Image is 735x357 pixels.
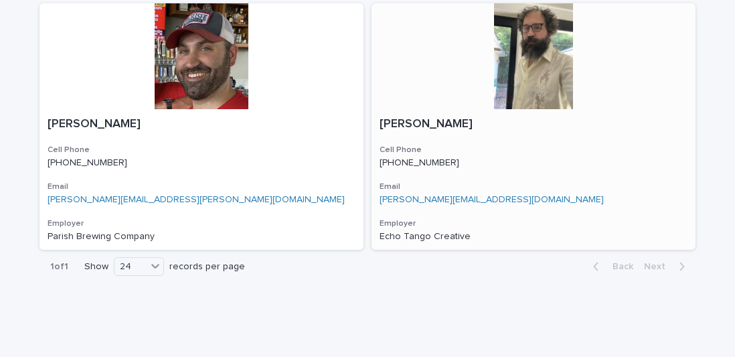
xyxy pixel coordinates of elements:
p: Echo Tango Creative [380,231,687,242]
h3: Cell Phone [380,145,687,155]
p: Show [84,261,108,273]
p: [PERSON_NAME] [380,117,687,132]
p: [PERSON_NAME] [48,117,355,132]
p: records per page [169,261,245,273]
a: [PHONE_NUMBER] [48,158,127,167]
button: Back [582,261,639,273]
button: Next [639,261,696,273]
h3: Cell Phone [48,145,355,155]
h3: Employer [380,218,687,229]
a: [PERSON_NAME]Cell Phone[PHONE_NUMBER]Email[PERSON_NAME][EMAIL_ADDRESS][PERSON_NAME][DOMAIN_NAME]E... [39,3,363,251]
p: Parish Brewing Company [48,231,355,242]
div: 24 [114,260,147,274]
p: 1 of 1 [39,251,79,283]
h3: Email [380,182,687,192]
h3: Email [48,182,355,192]
a: [PHONE_NUMBER] [380,158,459,167]
span: Next [644,262,673,271]
h3: Employer [48,218,355,229]
span: Back [604,262,633,271]
a: [PERSON_NAME][EMAIL_ADDRESS][PERSON_NAME][DOMAIN_NAME] [48,195,345,204]
a: [PERSON_NAME]Cell Phone[PHONE_NUMBER]Email[PERSON_NAME][EMAIL_ADDRESS][DOMAIN_NAME]EmployerEcho T... [372,3,696,251]
a: [PERSON_NAME][EMAIL_ADDRESS][DOMAIN_NAME] [380,195,604,204]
